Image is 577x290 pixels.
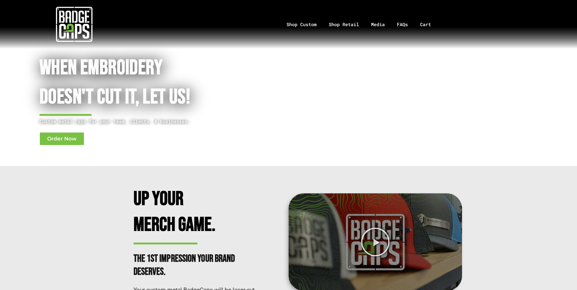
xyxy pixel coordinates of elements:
[280,9,323,40] a: Shop Custom
[414,9,445,40] a: Cart
[134,186,240,238] h2: Up Your Merch Game.
[134,252,240,278] h2: The 1st impression your brand deserves.
[148,9,577,40] nav: Menu
[391,9,414,40] a: FAQs
[40,54,257,112] h1: When Embroidery Doesn't cut it, Let Us!
[47,136,77,141] span: Order Now
[56,6,92,43] img: badgecaps white logo with green acccent
[40,118,257,125] p: Custom metal caps for your team, clients, & businesses.
[365,9,391,40] a: Media
[323,9,365,40] a: Shop Retail
[360,227,390,257] div: Play Video
[40,132,84,145] a: Order Now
